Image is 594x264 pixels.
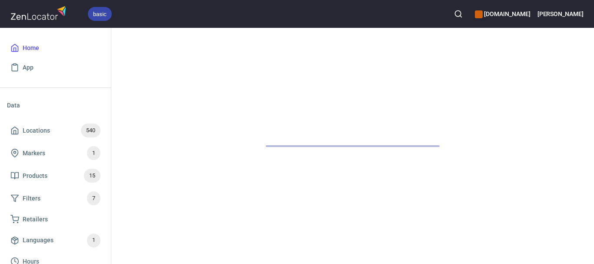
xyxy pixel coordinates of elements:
[7,164,104,187] a: Products15
[537,9,584,19] h6: [PERSON_NAME]
[449,4,468,23] button: Search
[88,7,112,21] div: basic
[23,43,39,53] span: Home
[475,10,483,18] button: color-CE600E
[10,3,69,22] img: zenlocator
[7,187,104,210] a: Filters7
[87,194,100,204] span: 7
[7,58,104,77] a: App
[7,229,104,252] a: Languages1
[23,148,45,159] span: Markers
[7,95,104,116] li: Data
[23,193,40,204] span: Filters
[537,4,584,23] button: [PERSON_NAME]
[87,235,100,245] span: 1
[7,142,104,164] a: Markers1
[88,10,112,19] span: basic
[81,126,100,136] span: 540
[475,9,530,19] h6: [DOMAIN_NAME]
[23,125,50,136] span: Locations
[87,148,100,158] span: 1
[23,235,53,246] span: Languages
[84,171,100,181] span: 15
[23,170,47,181] span: Products
[23,214,48,225] span: Retailers
[23,62,33,73] span: App
[7,38,104,58] a: Home
[475,4,530,23] div: Manage your apps
[7,210,104,229] a: Retailers
[7,119,104,142] a: Locations540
